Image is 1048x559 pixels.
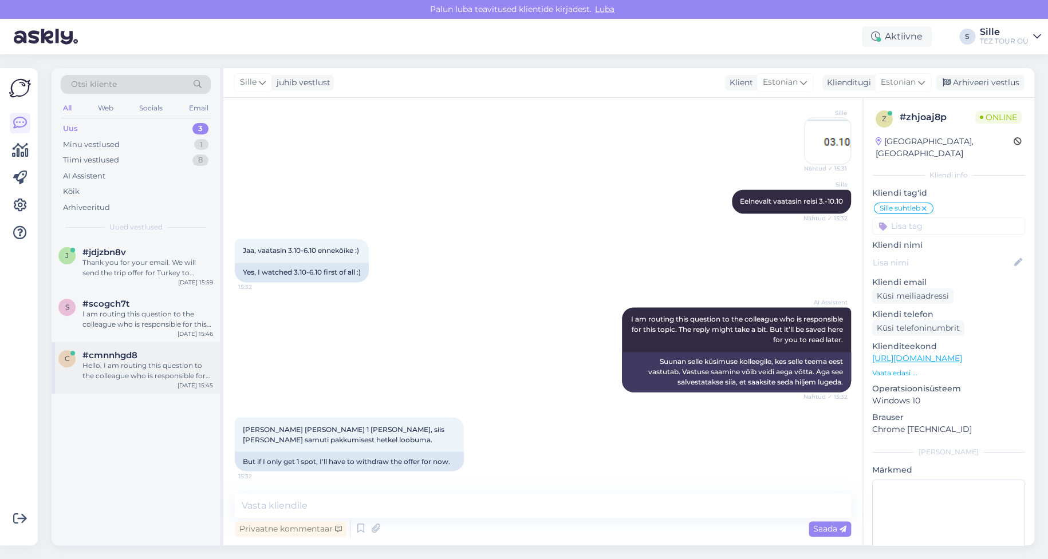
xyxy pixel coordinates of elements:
p: Kliendi telefon [872,308,1025,320]
div: Thank you for your email. We will send the trip offer for Turkey to [EMAIL_ADDRESS][DOMAIN_NAME] ... [82,257,213,278]
div: Email [187,101,211,116]
span: Otsi kliente [71,78,117,90]
div: All [61,101,74,116]
div: Uus [63,123,78,134]
div: # zhjoaj8p [900,110,975,124]
div: [DATE] 15:59 [178,278,213,287]
span: I am routing this question to the colleague who is responsible for this topic. The reply might ta... [631,315,845,344]
div: Kõik [63,186,80,197]
p: Kliendi nimi [872,239,1025,251]
img: Attachment [805,118,850,164]
span: Luba [592,4,618,14]
span: AI Assistent [805,298,848,307]
span: Saada [813,524,846,534]
span: Sille [240,76,257,89]
div: Arhiveeri vestlus [936,75,1024,90]
span: Uued vestlused [109,222,163,232]
span: 15:32 [238,471,281,480]
div: [GEOGRAPHIC_DATA], [GEOGRAPHIC_DATA] [876,136,1014,160]
input: Lisa nimi [873,256,1012,269]
span: Nähtud ✓ 15:31 [804,164,847,173]
div: I am routing this question to the colleague who is responsible for this topic. The reply might ta... [82,309,213,330]
img: Askly Logo [9,77,31,99]
span: Sille [805,180,848,189]
div: Klient [725,77,753,89]
div: Küsi telefoninumbrit [872,320,964,336]
span: #scogch7t [82,299,129,309]
a: [URL][DOMAIN_NAME] [872,353,962,363]
span: Sille suhtleb [880,205,920,212]
div: Sille [980,27,1029,37]
div: Tiimi vestlused [63,154,119,166]
span: Estonian [763,76,798,89]
p: Brauser [872,411,1025,423]
span: j [65,251,69,260]
p: Klienditeekond [872,340,1025,352]
div: Minu vestlused [63,139,120,150]
div: 3 [192,123,208,134]
span: 15:32 [238,283,281,291]
span: z [882,114,887,123]
div: 8 [192,154,208,166]
p: Kliendi email [872,276,1025,288]
div: AI Assistent [63,171,105,182]
span: Jaa, vaatasin 3.10-6.10 ennekõike :) [243,246,359,255]
div: juhib vestlust [272,77,330,89]
div: Aktiivne [862,26,932,47]
div: [DATE] 15:46 [178,330,213,338]
span: Nähtud ✓ 15:32 [803,393,848,401]
span: #cmnnhgd8 [82,350,137,360]
div: S [959,29,975,45]
div: Arhiveeritud [63,202,110,213]
div: Küsi meiliaadressi [872,288,954,304]
p: Chrome [TECHNICAL_ID] [872,423,1025,435]
div: Suunan selle küsimuse kolleegile, kes selle teema eest vastutab. Vastuse saamine võib veidi aega ... [622,352,851,392]
span: c [65,354,70,363]
span: Sille [804,109,847,117]
div: Hello, I am routing this question to the colleague who is responsible for this topic. The reply m... [82,360,213,381]
span: Online [975,111,1022,124]
div: [PERSON_NAME] [872,447,1025,457]
a: SilleTEZ TOUR OÜ [980,27,1041,46]
span: [PERSON_NAME] [PERSON_NAME] 1 [PERSON_NAME], siis [PERSON_NAME] samuti pakkumisest hetkel loobuma. [243,425,446,443]
span: Estonian [881,76,916,89]
span: #jdjzbn8v [82,247,126,257]
p: Vaata edasi ... [872,368,1025,378]
div: But if I only get 1 spot, I'll have to withdraw the offer for now. [235,451,464,471]
div: Klienditugi [822,77,871,89]
p: Kliendi tag'id [872,187,1025,199]
p: Operatsioonisüsteem [872,383,1025,395]
div: Web [96,101,116,116]
div: Socials [137,101,165,116]
p: Märkmed [872,464,1025,476]
span: s [65,303,69,311]
span: Eelnevalt vaatasin reisi 3.-10.10 [740,197,843,205]
div: Privaatne kommentaar [235,521,346,537]
p: Windows 10 [872,395,1025,407]
div: 1 [194,139,208,150]
div: TEZ TOUR OÜ [980,37,1029,46]
div: Kliendi info [872,170,1025,180]
div: [DATE] 15:45 [178,381,213,390]
input: Lisa tag [872,217,1025,235]
div: Yes, I watched 3.10-6.10 first of all :) [235,263,369,282]
span: Nähtud ✓ 15:32 [803,214,848,223]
